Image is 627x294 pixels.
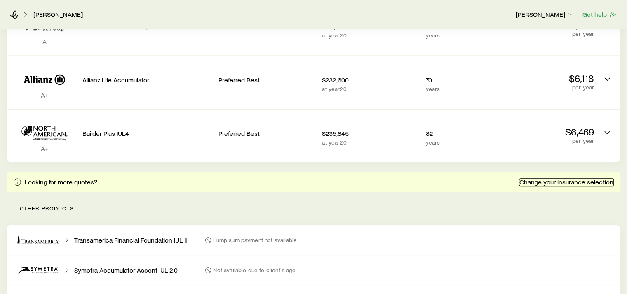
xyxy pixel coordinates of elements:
p: [PERSON_NAME] [516,10,575,19]
p: $235,845 [322,129,419,138]
button: [PERSON_NAME] [515,10,575,20]
button: Get help [582,10,617,19]
p: at year 20 [322,86,419,92]
p: years [426,86,491,92]
p: per year [497,84,594,91]
p: Builder Plus IUL4 [82,129,212,138]
p: Symetra Accumulator Ascent IUL 2.0 [74,266,178,274]
p: A+ [13,145,76,153]
p: 82 [426,129,491,138]
p: 70 [426,76,491,84]
p: Preferred Best [218,76,315,84]
p: Looking for more quotes? [25,178,97,186]
p: Allianz Life Accumulator [82,76,212,84]
a: Change your insurance selection [519,178,614,186]
p: years [426,32,491,39]
p: at year 20 [322,32,419,39]
p: Other products [7,192,620,225]
p: Preferred Best [218,129,315,138]
p: at year 20 [322,139,419,146]
p: A [13,37,76,46]
p: per year [497,138,594,144]
p: Lump sum payment not available [213,237,297,243]
p: $6,469 [497,126,594,138]
p: $6,118 [497,72,594,84]
p: Transamerica Financial Foundation IUL II [74,236,187,244]
p: Not available due to client's age [213,267,295,273]
a: [PERSON_NAME] [33,11,83,19]
p: A+ [13,91,76,99]
p: years [426,139,491,146]
p: $232,600 [322,76,419,84]
p: per year [497,30,594,37]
